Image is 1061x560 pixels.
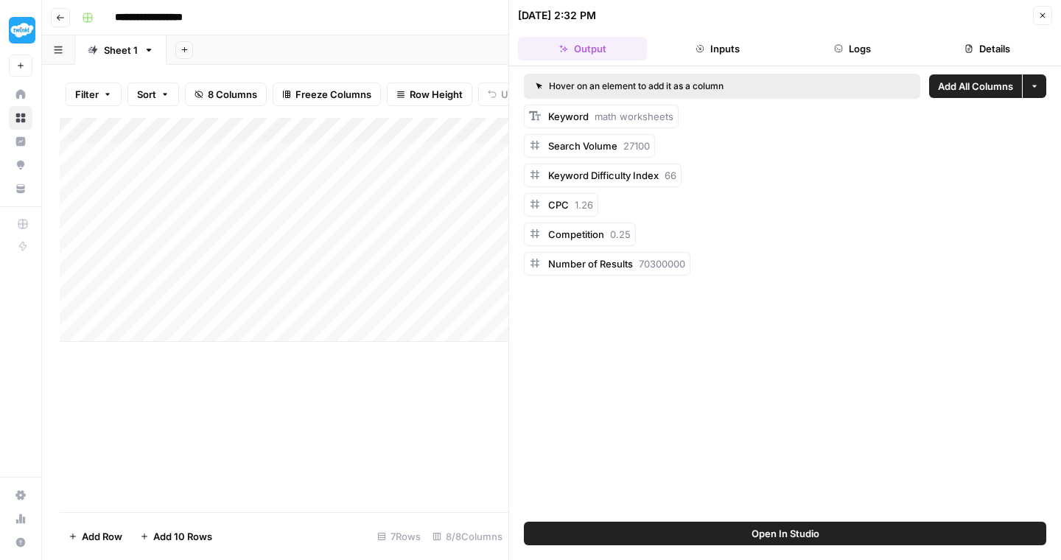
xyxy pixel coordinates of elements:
span: 0.25 [610,228,631,240]
span: Keyword [548,111,589,122]
span: math worksheets [595,111,673,122]
button: 8 Columns [185,83,267,106]
div: 7 Rows [371,525,427,548]
span: 1.26 [575,199,593,211]
a: Sheet 1 [75,35,167,65]
img: Twinkl Logo [9,17,35,43]
button: Output [518,37,647,60]
div: Hover on an element to add it as a column [536,80,816,93]
span: Number of Results [548,258,633,270]
a: Opportunities [9,153,32,177]
span: Search Volume [548,140,617,152]
span: Sort [137,87,156,102]
a: Your Data [9,177,32,200]
button: Row Height [387,83,472,106]
button: Add All Columns [929,74,1022,98]
button: Help + Support [9,531,32,554]
div: Sheet 1 [104,43,138,57]
span: 66 [665,169,676,181]
button: Undo [478,83,536,106]
span: Undo [501,87,526,102]
span: 70300000 [639,258,685,270]
span: Open In Studio [752,526,819,541]
button: Freeze Columns [273,83,381,106]
button: Filter [66,83,122,106]
a: Settings [9,483,32,507]
span: Add All Columns [938,79,1013,94]
span: 8 Columns [208,87,257,102]
span: Add 10 Rows [153,529,212,544]
a: Insights [9,130,32,153]
button: Details [923,37,1052,60]
button: Inputs [653,37,782,60]
a: Usage [9,507,32,531]
span: Keyword Difficulty Index [548,169,659,181]
button: Workspace: Twinkl [9,12,32,49]
button: Logs [788,37,917,60]
span: Competition [548,228,604,240]
a: Home [9,83,32,106]
div: 8/8 Columns [427,525,508,548]
span: 27100 [623,140,650,152]
div: [DATE] 2:32 PM [518,8,596,23]
button: Open In Studio [524,522,1046,545]
button: Add 10 Rows [131,525,221,548]
button: Add Row [60,525,131,548]
span: Add Row [82,529,122,544]
span: Row Height [410,87,463,102]
a: Browse [9,106,32,130]
span: Filter [75,87,99,102]
span: Freeze Columns [295,87,371,102]
button: Sort [127,83,179,106]
span: CPC [548,199,569,211]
